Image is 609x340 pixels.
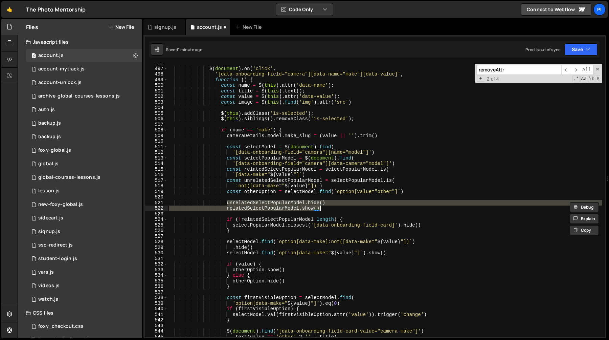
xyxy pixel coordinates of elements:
span: 2 of 4 [484,76,502,82]
div: 519 [145,189,168,195]
span: CaseSensitive Search [580,76,587,82]
div: 13533/45030.js [26,130,142,144]
div: 13533/35472.js [26,184,142,198]
div: 13533/42246.js [26,279,142,293]
div: archive-global-courses-lessons.js [38,93,120,99]
div: 525 [145,222,168,228]
div: 522 [145,206,168,211]
div: 516 [145,172,168,178]
div: 534 [145,273,168,278]
div: 507 [145,122,168,128]
div: 537 [145,290,168,295]
button: Explain [570,214,599,224]
div: 509 [145,133,168,139]
div: 527 [145,234,168,239]
div: 13533/38507.css [26,320,142,333]
div: 532 [145,261,168,267]
button: New File [109,24,134,30]
span: ​ [571,65,580,75]
div: 528 [145,239,168,245]
div: 511 [145,144,168,150]
button: Copy [570,225,599,235]
div: account.js [38,52,64,59]
div: new-foxy-global.js [38,201,83,208]
div: 530 [145,250,168,256]
div: foxy-global.js [38,147,71,153]
div: 542 [145,317,168,323]
div: 543 [145,323,168,329]
div: 13533/38628.js [26,62,142,76]
div: student-login.js [38,256,77,262]
div: account-unlock.js [38,80,82,86]
div: 526 [145,228,168,234]
div: account-mytrack.js [38,66,85,72]
div: 517 [145,178,168,184]
div: 13533/38527.js [26,293,142,306]
span: Alt-Enter [580,65,593,75]
div: New File [235,24,264,30]
div: 13533/41206.js [26,76,142,89]
div: account.js [197,24,222,30]
div: 521 [145,200,168,206]
div: Prod is out of sync [525,47,561,52]
div: 13533/34034.js [26,103,142,116]
div: 533 [145,267,168,273]
a: 🤙 [1,1,18,18]
div: 515 [145,167,168,172]
div: 497 [145,66,168,72]
div: 13533/35292.js [26,171,142,184]
div: 501 [145,88,168,94]
span: Toggle Replace mode [477,76,484,82]
div: backup.js [38,120,61,126]
div: sidecart.js [38,215,63,221]
div: 13533/46953.js [26,252,142,265]
div: 13533/38978.js [26,265,142,279]
h2: Files [26,23,38,31]
div: 1 minute ago [178,47,202,52]
span: 0 [32,54,36,59]
div: 13533/34220.js [26,49,142,62]
div: 518 [145,183,168,189]
div: 503 [145,100,168,105]
div: 13533/47004.js [26,238,142,252]
div: global-courses-lessons.js [38,174,100,180]
div: foxy_checkout.css [38,323,84,330]
div: 13533/45031.js [26,116,142,130]
div: 531 [145,256,168,262]
span: Search In Selection [596,76,600,82]
div: 508 [145,127,168,133]
div: 502 [145,94,168,100]
div: 500 [145,83,168,88]
div: The Photo Mentorship [26,5,86,14]
div: 13533/43968.js [26,89,142,103]
div: 520 [145,194,168,200]
div: signup.js [154,24,176,30]
div: 13533/34219.js [26,144,142,157]
div: lesson.js [38,188,60,194]
div: signup.js [38,229,60,235]
div: 13533/39483.js [26,157,142,171]
div: 540 [145,306,168,312]
div: 535 [145,278,168,284]
div: 541 [145,312,168,318]
div: 506 [145,116,168,122]
div: 544 [145,328,168,334]
div: 529 [145,245,168,251]
div: global.js [38,161,59,167]
div: CSS files [18,306,142,320]
div: 514 [145,161,168,167]
a: Pi [593,3,606,16]
span: RegExp Search [572,76,580,82]
div: auth.js [38,107,55,113]
div: 510 [145,139,168,144]
div: videos.js [38,283,60,289]
div: 513 [145,155,168,161]
button: Code Only [276,3,333,16]
div: 13533/43446.js [26,211,142,225]
div: 498 [145,71,168,77]
div: sso-redirect.js [38,242,73,248]
div: 504 [145,105,168,111]
div: 13533/35364.js [26,225,142,238]
button: Debug [570,202,599,212]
